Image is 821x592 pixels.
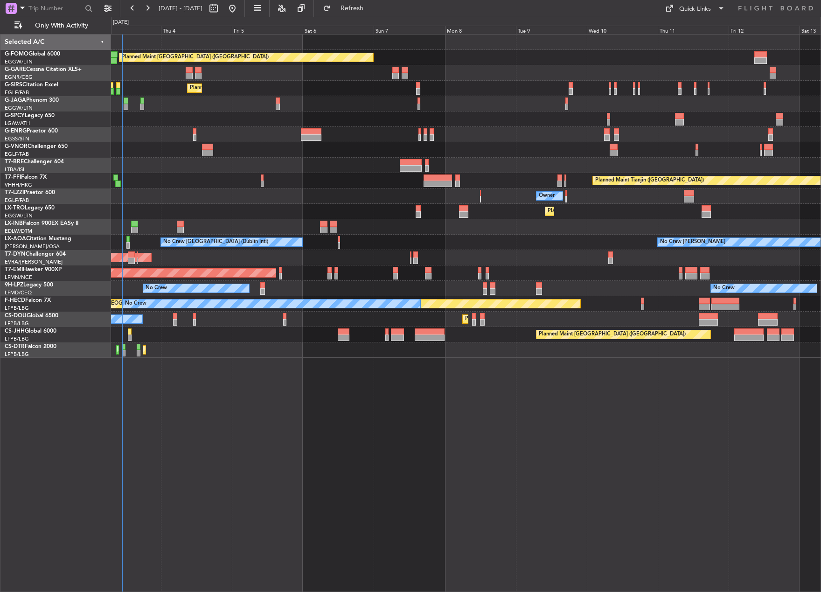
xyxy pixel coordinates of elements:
[5,251,26,257] span: T7-DYN
[5,274,32,281] a: LFMN/NCE
[5,282,23,288] span: 9H-LPZ
[5,190,24,195] span: T7-LZZI
[319,1,375,16] button: Refresh
[5,228,32,235] a: EDLW/DTM
[5,328,56,334] a: CS-JHHGlobal 6000
[303,26,374,34] div: Sat 6
[5,98,59,103] a: G-JAGAPhenom 300
[5,67,82,72] a: G-GARECessna Citation XLS+
[28,1,82,15] input: Trip Number
[5,313,58,319] a: CS-DOUGlobal 6500
[5,51,28,57] span: G-FOMO
[5,221,23,226] span: LX-INB
[465,312,612,326] div: Planned Maint [GEOGRAPHIC_DATA] ([GEOGRAPHIC_DATA])
[5,313,27,319] span: CS-DOU
[5,267,62,272] a: T7-EMIHawker 900XP
[5,104,33,111] a: EGGW/LTN
[5,159,24,165] span: T7-BRE
[5,197,29,204] a: EGLF/FAB
[5,243,60,250] a: [PERSON_NAME]/QSA
[232,26,303,34] div: Fri 5
[5,82,22,88] span: G-SIRS
[5,89,29,96] a: EGLF/FAB
[5,205,55,211] a: LX-TROLegacy 650
[539,327,686,341] div: Planned Maint [GEOGRAPHIC_DATA] ([GEOGRAPHIC_DATA])
[5,251,66,257] a: T7-DYNChallenger 604
[161,26,232,34] div: Thu 4
[539,189,555,203] div: Owner
[146,281,167,295] div: No Crew
[5,328,25,334] span: CS-JHH
[587,26,658,34] div: Wed 10
[5,351,29,358] a: LFPB/LBG
[5,166,26,173] a: LTBA/ISL
[5,344,25,349] span: CS-DTR
[5,82,58,88] a: G-SIRSCitation Excel
[5,98,26,103] span: G-JAGA
[5,289,32,296] a: LFMD/CEQ
[5,113,55,118] a: G-SPCYLegacy 650
[5,144,28,149] span: G-VNOR
[516,26,587,34] div: Tue 9
[5,74,33,81] a: EGNR/CEG
[660,235,725,249] div: No Crew [PERSON_NAME]
[5,67,26,72] span: G-GARE
[5,320,29,327] a: LFPB/LBG
[5,236,71,242] a: LX-AOACitation Mustang
[113,19,129,27] div: [DATE]
[5,212,33,219] a: EGGW/LTN
[661,1,730,16] button: Quick Links
[90,26,161,34] div: Wed 3
[5,221,78,226] a: LX-INBFalcon 900EX EASy II
[190,81,337,95] div: Planned Maint [GEOGRAPHIC_DATA] ([GEOGRAPHIC_DATA])
[5,174,21,180] span: T7-FFI
[595,174,704,188] div: Planned Maint Tianjin ([GEOGRAPHIC_DATA])
[5,205,25,211] span: LX-TRO
[729,26,800,34] div: Fri 12
[679,5,711,14] div: Quick Links
[5,174,47,180] a: T7-FFIFalcon 7X
[125,297,146,311] div: No Crew
[5,128,58,134] a: G-ENRGPraetor 600
[5,298,25,303] span: F-HECD
[5,298,51,303] a: F-HECDFalcon 7X
[5,190,55,195] a: T7-LZZIPraetor 600
[713,281,735,295] div: No Crew
[548,204,609,218] div: Planned Maint Dusseldorf
[24,22,98,29] span: Only With Activity
[445,26,516,34] div: Mon 8
[5,151,29,158] a: EGLF/FAB
[5,181,32,188] a: VHHH/HKG
[122,50,269,64] div: Planned Maint [GEOGRAPHIC_DATA] ([GEOGRAPHIC_DATA])
[5,344,56,349] a: CS-DTRFalcon 2000
[5,236,26,242] span: LX-AOA
[5,159,64,165] a: T7-BREChallenger 604
[5,305,29,312] a: LFPB/LBG
[5,58,33,65] a: EGGW/LTN
[5,120,30,127] a: LGAV/ATH
[5,128,27,134] span: G-ENRG
[5,135,29,142] a: EGSS/STN
[10,18,101,33] button: Only With Activity
[159,4,202,13] span: [DATE] - [DATE]
[5,144,68,149] a: G-VNORChallenger 650
[658,26,729,34] div: Thu 11
[5,51,60,57] a: G-FOMOGlobal 6000
[5,113,25,118] span: G-SPCY
[5,258,63,265] a: EVRA/[PERSON_NAME]
[5,282,53,288] a: 9H-LPZLegacy 500
[5,335,29,342] a: LFPB/LBG
[163,235,268,249] div: No Crew [GEOGRAPHIC_DATA] (Dublin Intl)
[374,26,445,34] div: Sun 7
[333,5,372,12] span: Refresh
[5,267,23,272] span: T7-EMI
